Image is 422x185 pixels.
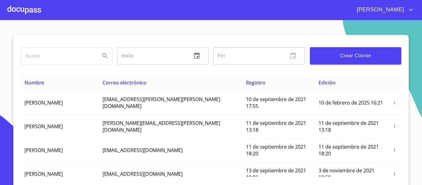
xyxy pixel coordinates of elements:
[246,167,306,181] span: 13 de septiembre de 2021 10:06
[246,96,306,109] span: 10 de septiembre de 2021 17:55
[103,120,220,133] span: [PERSON_NAME][EMAIL_ADDRESS][PERSON_NAME][DOMAIN_NAME]
[98,48,112,63] button: Search
[310,47,401,64] button: Crear Cliente
[246,79,265,86] span: Registro
[103,96,220,109] span: [EMAIL_ADDRESS][PERSON_NAME][PERSON_NAME][DOMAIN_NAME]
[319,143,379,157] span: 11 de septiembre de 2021 18:20
[315,51,396,60] span: Crear Cliente
[319,167,374,181] span: 3 de noviembre de 2021 18:59
[246,120,306,133] span: 11 de septiembre de 2021 13:18
[319,79,335,86] span: Edición
[246,143,306,157] span: 11 de septiembre de 2021 18:20
[103,147,183,154] span: [EMAIL_ADDRESS][DOMAIN_NAME]
[103,171,183,177] span: [EMAIL_ADDRESS][DOMAIN_NAME]
[24,79,44,86] span: Nombre
[24,147,63,154] span: [PERSON_NAME]
[103,79,146,86] span: Correo electrónico
[319,120,379,133] span: 11 de septiembre de 2021 13:18
[352,5,415,15] button: account of current user
[24,123,63,130] span: [PERSON_NAME]
[352,5,407,15] span: [PERSON_NAME]
[24,99,63,106] span: [PERSON_NAME]
[319,99,383,106] span: 10 de febrero de 2025 16:21
[21,47,95,64] input: search
[24,171,63,177] span: [PERSON_NAME]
